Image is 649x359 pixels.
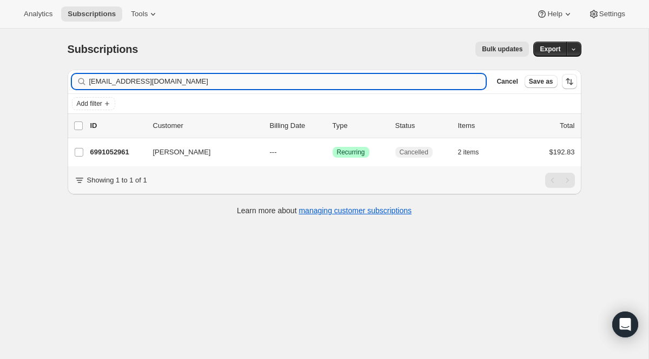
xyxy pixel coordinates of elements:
button: Export [533,42,567,57]
div: Open Intercom Messenger [612,311,638,337]
button: Bulk updates [475,42,529,57]
span: Bulk updates [482,45,522,53]
span: $192.83 [549,148,575,156]
span: Subscriptions [68,43,138,55]
div: Items [458,120,512,131]
span: Cancelled [400,148,428,157]
div: IDCustomerBilling DateTypeStatusItemsTotal [90,120,575,131]
span: Tools [131,10,148,18]
button: Analytics [17,6,59,22]
p: Showing 1 to 1 of 1 [87,175,147,186]
input: Filter subscribers [89,74,486,89]
span: Cancel [496,77,518,86]
span: [PERSON_NAME] [153,147,211,158]
span: Recurring [337,148,365,157]
span: 2 items [458,148,479,157]
button: Subscriptions [61,6,122,22]
button: Settings [582,6,632,22]
p: 6991052961 [90,147,144,158]
p: Customer [153,120,261,131]
button: 2 items [458,145,491,160]
p: Total [560,120,574,131]
button: Save as [525,75,558,88]
button: Cancel [492,75,522,88]
span: Add filter [77,99,102,108]
button: Help [530,6,579,22]
div: 6991052961[PERSON_NAME]---SuccessRecurringCancelled2 items$192.83 [90,145,575,160]
div: Type [333,120,387,131]
p: Learn more about [237,205,412,216]
span: Help [547,10,562,18]
a: managing customer subscriptions [299,206,412,215]
button: Add filter [72,97,115,110]
button: [PERSON_NAME] [147,144,255,161]
span: Settings [599,10,625,18]
p: ID [90,120,144,131]
span: --- [270,148,277,156]
button: Tools [124,6,165,22]
span: Subscriptions [68,10,116,18]
p: Status [395,120,449,131]
p: Billing Date [270,120,324,131]
span: Analytics [24,10,52,18]
span: Export [540,45,560,53]
span: Save as [529,77,553,86]
nav: Pagination [545,173,575,188]
button: Sort the results [562,74,577,89]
